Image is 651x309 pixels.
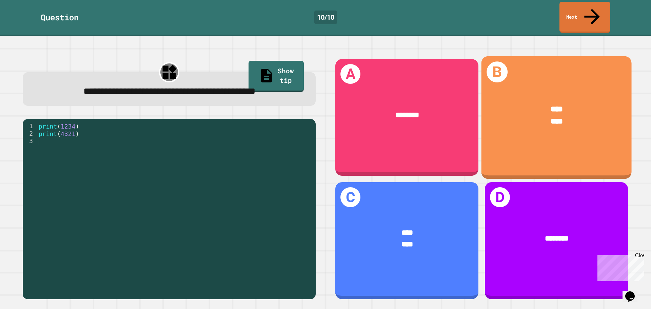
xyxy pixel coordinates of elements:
iframe: chat widget [623,282,644,302]
div: 3 [23,137,37,145]
div: Chat with us now!Close [3,3,47,43]
a: Show tip [249,61,304,92]
div: 2 [23,130,37,137]
h1: C [340,187,360,207]
div: Question [41,11,79,23]
h1: A [340,64,360,84]
h1: B [487,61,508,82]
a: Next [559,2,610,33]
div: 10 / 10 [314,11,337,24]
h1: D [490,187,510,207]
iframe: chat widget [595,252,644,281]
div: 1 [23,122,37,130]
